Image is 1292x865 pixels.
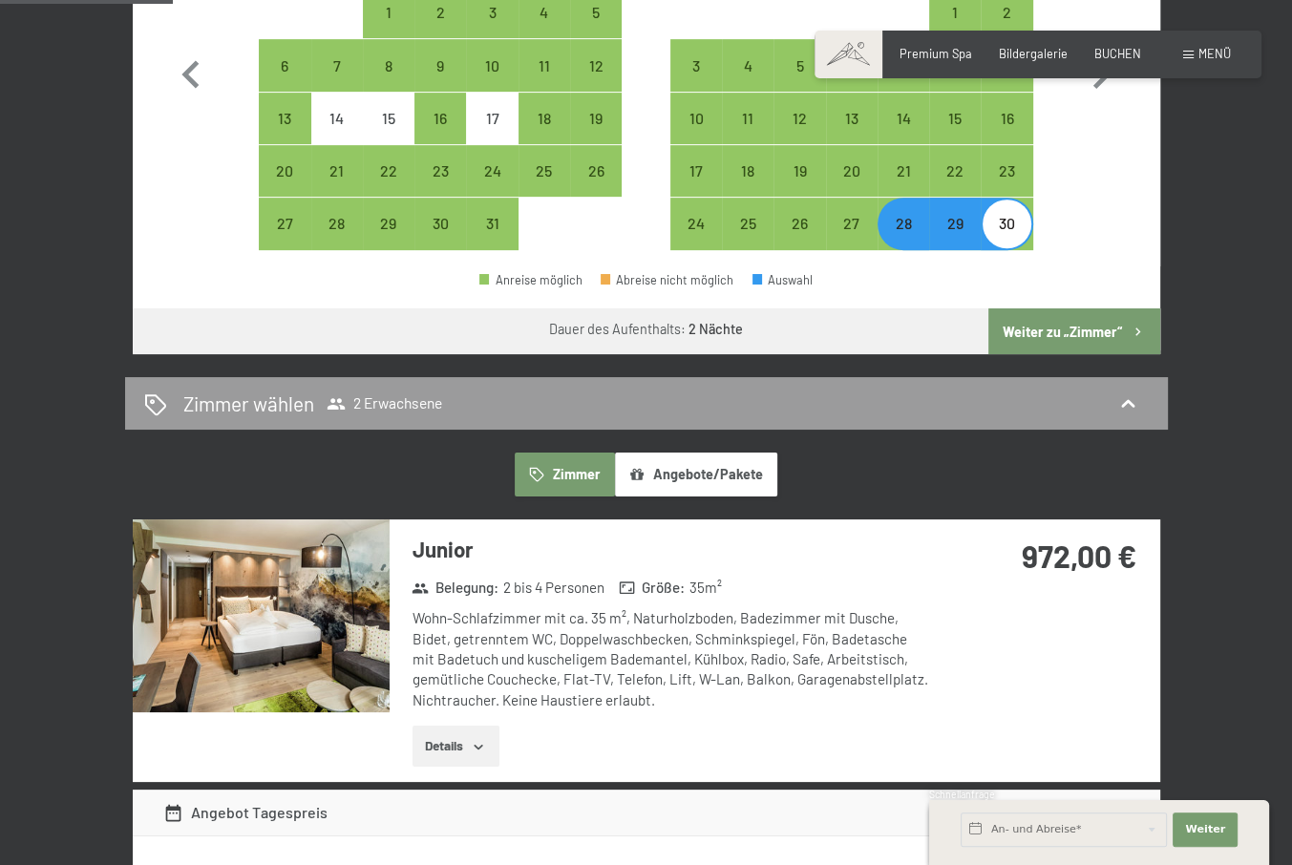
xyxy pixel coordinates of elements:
div: Tue Nov 11 2025 [722,93,773,144]
div: 13 [828,111,876,158]
div: Mon Oct 13 2025 [259,93,310,144]
div: Anreise möglich [311,39,363,91]
div: 16 [983,111,1030,158]
div: Anreise möglich [826,39,878,91]
strong: Belegung : [412,578,498,598]
div: 25 [520,163,568,211]
div: Sat Nov 08 2025 [929,39,981,91]
div: Anreise möglich [363,145,414,197]
span: Menü [1198,46,1231,61]
div: 17 [672,163,720,211]
b: 2 Nächte [688,321,743,337]
div: Anreise möglich [670,145,722,197]
div: Anreise möglich [519,145,570,197]
div: 29 [365,216,413,264]
div: Anreise möglich [773,198,825,249]
div: Anreise möglich [670,198,722,249]
div: 4 [520,5,568,53]
div: Wed Nov 26 2025 [773,198,825,249]
div: Dauer des Aufenthalts: [549,320,743,339]
div: Tue Oct 21 2025 [311,145,363,197]
div: 2 [983,5,1030,53]
div: 12 [572,58,620,106]
div: Tue Nov 25 2025 [722,198,773,249]
div: Sat Nov 29 2025 [929,198,981,249]
div: 6 [828,58,876,106]
div: Anreise möglich [929,93,981,144]
div: Anreise möglich [773,145,825,197]
div: Anreise möglich [570,39,622,91]
div: Anreise nicht möglich [311,93,363,144]
button: Weiter [1173,812,1238,847]
div: 21 [313,163,361,211]
div: Anreise möglich [259,145,310,197]
div: 1 [365,5,413,53]
div: Sun Nov 30 2025 [981,198,1032,249]
div: Sat Nov 15 2025 [929,93,981,144]
div: Anreise möglich [570,93,622,144]
button: Angebote/Pakete [615,453,777,496]
div: Anreise möglich [878,39,929,91]
div: 24 [468,163,516,211]
div: Mon Oct 06 2025 [259,39,310,91]
span: Weiter [1185,822,1225,837]
div: Fri Oct 24 2025 [466,145,518,197]
div: 27 [828,216,876,264]
div: 15 [365,111,413,158]
div: Anreise möglich [414,93,466,144]
div: Anreise möglich [259,198,310,249]
div: Fri Nov 14 2025 [878,93,929,144]
div: Anreise möglich [878,93,929,144]
div: Mon Nov 10 2025 [670,93,722,144]
div: 3 [468,5,516,53]
div: Sun Nov 16 2025 [981,93,1032,144]
div: Anreise möglich [722,39,773,91]
div: 26 [775,216,823,264]
div: Fri Oct 10 2025 [466,39,518,91]
div: 17 [468,111,516,158]
div: Anreise möglich [826,93,878,144]
div: Anreise möglich [311,198,363,249]
button: Weiter zu „Zimmer“ [988,308,1159,354]
div: Mon Nov 03 2025 [670,39,722,91]
div: Wed Nov 19 2025 [773,145,825,197]
div: 7 [313,58,361,106]
div: Anreise möglich [981,198,1032,249]
div: 3 [672,58,720,106]
div: Anreise möglich [826,145,878,197]
div: Anreise möglich [878,198,929,249]
div: 13 [261,111,308,158]
div: 21 [879,163,927,211]
div: Anreise möglich [363,39,414,91]
div: Anreise möglich [773,39,825,91]
div: 19 [775,163,823,211]
div: 18 [724,163,772,211]
div: Thu Oct 30 2025 [414,198,466,249]
div: Anreise möglich [722,198,773,249]
div: Anreise möglich [466,145,518,197]
div: 14 [879,111,927,158]
span: 2 Erwachsene [327,394,442,413]
div: Wed Nov 12 2025 [773,93,825,144]
div: Thu Nov 06 2025 [826,39,878,91]
div: Sat Oct 18 2025 [519,93,570,144]
div: Anreise möglich [311,145,363,197]
div: Thu Nov 27 2025 [826,198,878,249]
button: Details [413,726,499,768]
h2: Zimmer wählen [183,390,314,417]
div: Sun Oct 12 2025 [570,39,622,91]
span: Premium Spa [900,46,972,61]
div: Tue Nov 04 2025 [722,39,773,91]
div: 22 [931,163,979,211]
div: Anreise möglich [414,198,466,249]
div: Fri Oct 31 2025 [466,198,518,249]
div: Anreise möglich [259,39,310,91]
div: 22 [365,163,413,211]
div: 11 [724,111,772,158]
div: Anreise möglich [826,198,878,249]
strong: Größe : [619,578,686,598]
div: Mon Nov 17 2025 [670,145,722,197]
div: 23 [416,163,464,211]
div: Anreise möglich [414,39,466,91]
div: Anreise möglich [670,39,722,91]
